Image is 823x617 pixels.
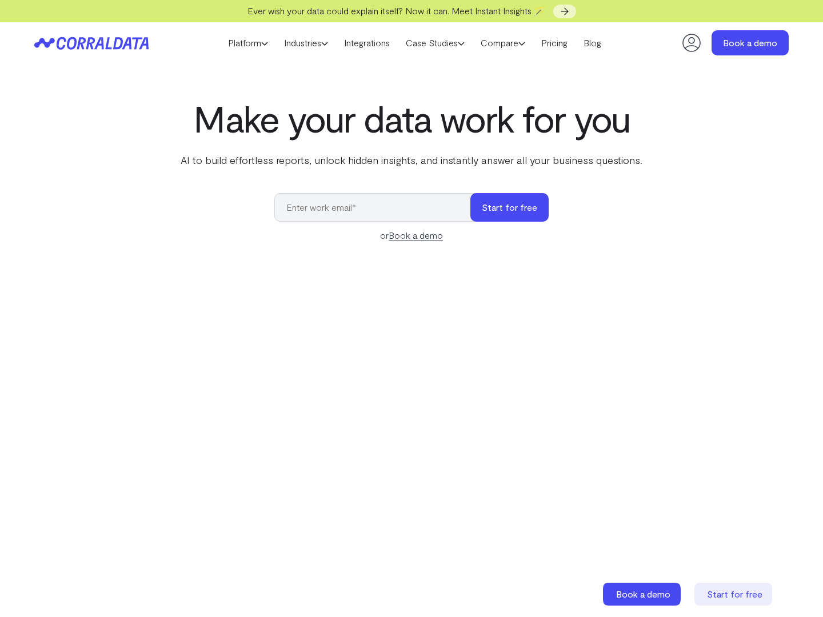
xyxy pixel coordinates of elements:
span: Book a demo [616,588,670,599]
a: Start for free [694,583,774,606]
a: Book a demo [389,230,443,241]
a: Platform [220,34,276,51]
a: Case Studies [398,34,473,51]
a: Compare [473,34,533,51]
a: Blog [576,34,609,51]
span: Start for free [707,588,762,599]
a: Pricing [533,34,576,51]
input: Enter work email* [274,193,482,222]
a: Industries [276,34,336,51]
span: Ever wish your data could explain itself? Now it can. Meet Instant Insights 🪄 [247,5,545,16]
div: or [274,229,549,242]
button: Start for free [470,193,549,222]
a: Book a demo [603,583,683,606]
a: Integrations [336,34,398,51]
h1: Make your data work for you [178,98,645,139]
a: Book a demo [712,30,789,55]
p: AI to build effortless reports, unlock hidden insights, and instantly answer all your business qu... [178,153,645,167]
